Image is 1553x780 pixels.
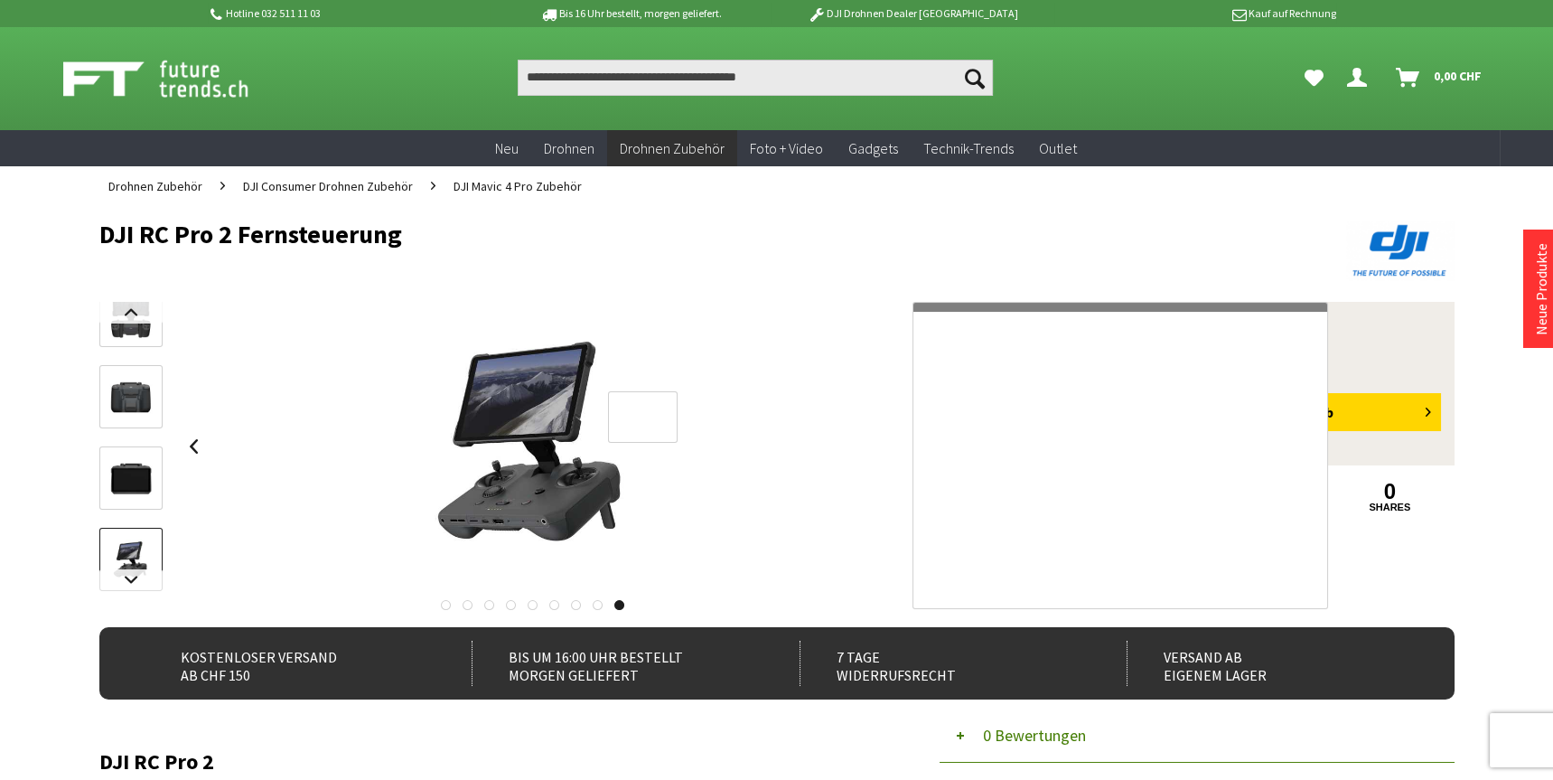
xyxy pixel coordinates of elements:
[836,130,911,167] a: Gadgets
[1389,60,1491,96] a: Warenkorb
[1327,502,1453,513] a: shares
[145,641,433,686] div: Kostenloser Versand ab CHF 150
[1296,60,1333,96] a: Meine Favoriten
[955,60,993,96] button: Suchen
[1026,130,1090,167] a: Outlet
[99,750,885,774] h2: DJI RC Pro 2
[490,3,772,24] p: Bis 16 Uhr bestellt, morgen geliefert.
[911,130,1026,167] a: Technik-Trends
[208,3,490,24] p: Hotline 032 511 11 03
[848,139,898,157] span: Gadgets
[1340,60,1381,96] a: Dein Konto
[1532,243,1550,335] a: Neue Produkte
[234,166,422,206] a: DJI Consumer Drohnen Zubehör
[482,130,531,167] a: Neu
[800,641,1088,686] div: 7 Tage Widerrufsrecht
[1346,221,1455,280] img: DJI
[1039,139,1077,157] span: Outlet
[750,139,823,157] span: Foto + Video
[99,166,211,206] a: Drohnen Zubehör
[495,139,519,157] span: Neu
[737,130,836,167] a: Foto + Video
[472,641,760,686] div: Bis um 16:00 Uhr bestellt Morgen geliefert
[940,709,1455,763] button: 0 Bewertungen
[1434,61,1482,90] span: 0,00 CHF
[620,139,725,157] span: Drohnen Zubehör
[108,178,202,194] span: Drohnen Zubehör
[1054,3,1336,24] p: Kauf auf Rechnung
[531,130,607,167] a: Drohnen
[923,139,1014,157] span: Technik-Trends
[518,60,993,96] input: Produkt, Marke, Kategorie, EAN, Artikelnummer…
[63,56,288,101] img: Shop Futuretrends - zur Startseite wechseln
[544,139,594,157] span: Drohnen
[1127,641,1415,686] div: Versand ab eigenem Lager
[99,221,1183,248] h1: DJI RC Pro 2 Fernsteuerung
[607,130,737,167] a: Drohnen Zubehör
[444,166,591,206] a: DJI Mavic 4 Pro Zubehör
[454,178,582,194] span: DJI Mavic 4 Pro Zubehör
[772,3,1053,24] p: DJI Drohnen Dealer [GEOGRAPHIC_DATA]
[1327,482,1453,502] a: 0
[243,178,413,194] span: DJI Consumer Drohnen Zubehör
